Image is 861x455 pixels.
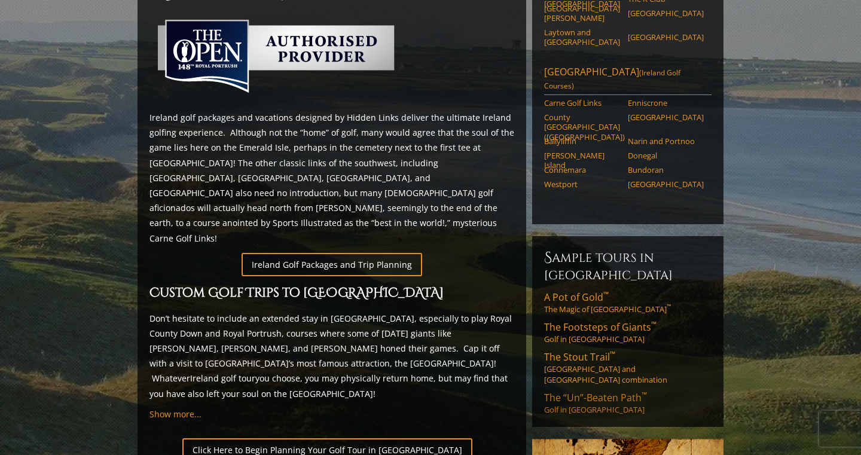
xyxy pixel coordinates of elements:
[628,151,704,160] a: Donegal
[628,136,704,146] a: Narin and Portnoo
[610,349,615,359] sup: ™
[242,253,422,276] a: Ireland Golf Packages and Trip Planning
[544,291,712,314] a: A Pot of Gold™The Magic of [GEOGRAPHIC_DATA]™
[149,283,514,304] h2: Custom Golf Trips to [GEOGRAPHIC_DATA]
[544,248,712,283] h6: Sample Tours in [GEOGRAPHIC_DATA]
[544,350,615,364] span: The Stout Trail
[628,8,704,18] a: [GEOGRAPHIC_DATA]
[544,28,620,47] a: Laytown and [GEOGRAPHIC_DATA]
[628,179,704,189] a: [GEOGRAPHIC_DATA]
[544,151,620,170] a: [PERSON_NAME] Island
[628,32,704,42] a: [GEOGRAPHIC_DATA]
[544,391,712,415] a: The “Un”-Beaten Path™Golf in [GEOGRAPHIC_DATA]
[603,289,609,300] sup: ™
[544,4,620,23] a: [GEOGRAPHIC_DATA][PERSON_NAME]
[190,372,255,384] a: Ireland golf tour
[544,136,620,146] a: Ballyliffin
[544,391,647,404] span: The “Un”-Beaten Path
[544,98,620,108] a: Carne Golf Links
[149,408,201,420] a: Show more...
[628,112,704,122] a: [GEOGRAPHIC_DATA]
[642,390,647,400] sup: ™
[667,303,671,311] sup: ™
[628,98,704,108] a: Enniscrone
[544,165,620,175] a: Connemara
[544,320,712,344] a: The Footsteps of Giants™Golf in [GEOGRAPHIC_DATA]
[544,65,712,95] a: [GEOGRAPHIC_DATA](Ireland Golf Courses)
[544,179,620,189] a: Westport
[544,350,712,385] a: The Stout Trail™[GEOGRAPHIC_DATA] and [GEOGRAPHIC_DATA] combination
[149,311,514,401] p: Don’t hesitate to include an extended stay in [GEOGRAPHIC_DATA], especially to play Royal County ...
[651,319,657,329] sup: ™
[544,112,620,142] a: County [GEOGRAPHIC_DATA] ([GEOGRAPHIC_DATA])
[544,291,609,304] span: A Pot of Gold
[149,110,514,246] p: Ireland golf packages and vacations designed by Hidden Links deliver the ultimate Ireland golfing...
[628,165,704,175] a: Bundoran
[544,320,657,334] span: The Footsteps of Giants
